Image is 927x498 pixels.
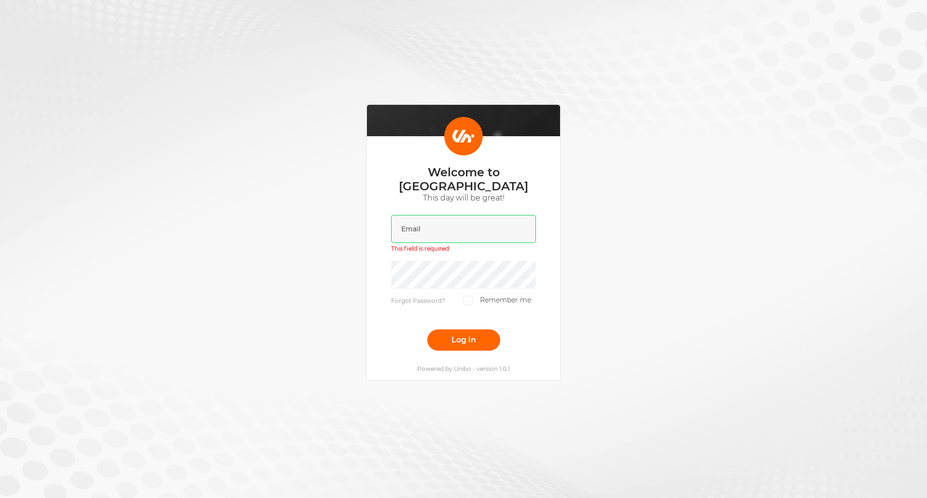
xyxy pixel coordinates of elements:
label: Remember me [463,296,531,305]
p: This day will be great! [391,193,536,203]
p: Welcome to [GEOGRAPHIC_DATA] [391,165,536,193]
a: Forgot Password? [391,297,445,304]
p: Powered by Unibo - version 1.0.1 [417,365,510,372]
div: This field is required [391,243,536,256]
input: Remember me [463,296,473,305]
input: Email [391,215,536,243]
img: Login [444,117,483,156]
button: Log in [427,329,500,351]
